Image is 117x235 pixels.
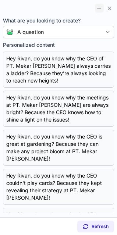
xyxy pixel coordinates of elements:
div: Hey Rivan, do you know why the CEO is great at gardening? Because they can make any project bloom... [6,133,111,162]
img: Connie from ContactOut [3,29,14,35]
div: Hey Rivan, do you know why the CEO of PT. Mekar [PERSON_NAME] always carries a ladder? Because th... [6,55,111,84]
span: What are you looking to create? [3,17,114,24]
label: Personalized content [3,41,114,49]
button: Refresh [77,221,114,232]
div: A question [17,28,44,36]
span: Refresh [92,224,109,229]
div: Hey Rivan, do you know why the CEO couldn't play cards? Because they kept revealing their strateg... [6,172,111,201]
div: Hey Rivan, do you know why the meetings at PT. Mekar [PERSON_NAME] are always bright? Because the... [6,94,111,123]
